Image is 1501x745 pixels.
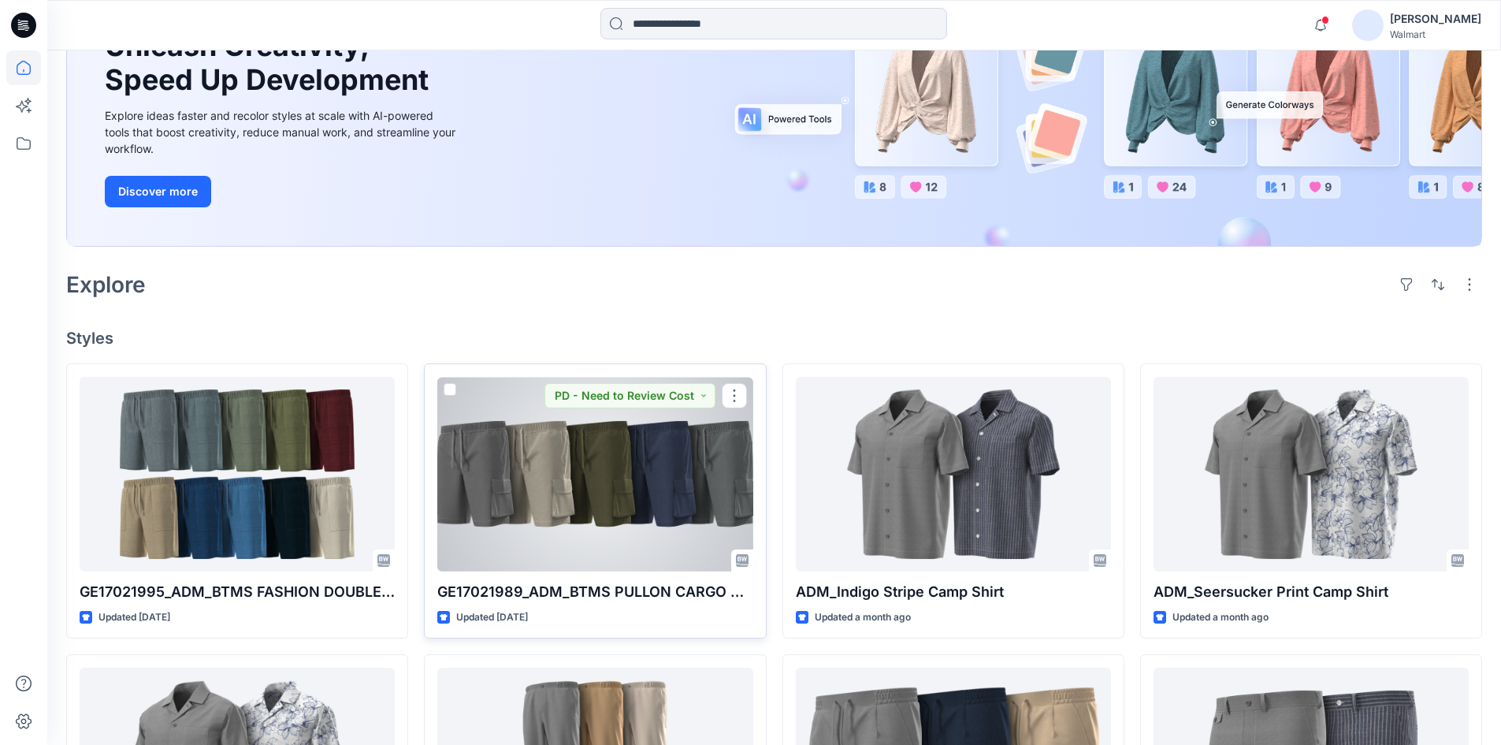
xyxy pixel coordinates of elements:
p: Updated [DATE] [98,609,170,626]
a: ADM_Seersucker Print Camp Shirt [1154,377,1469,572]
img: avatar [1352,9,1384,41]
h4: Styles [66,329,1482,348]
h2: Explore [66,272,146,297]
a: Discover more [105,176,459,207]
a: GE17021995_ADM_BTMS FASHION DOUBLECLOTH SHORT [80,377,395,572]
div: [PERSON_NAME] [1390,9,1481,28]
div: Explore ideas faster and recolor styles at scale with AI-powered tools that boost creativity, red... [105,107,459,157]
p: GE17021989_ADM_BTMS PULLON CARGO SHORT [437,581,752,603]
button: Discover more [105,176,211,207]
p: Updated a month ago [815,609,911,626]
p: GE17021995_ADM_BTMS FASHION DOUBLECLOTH SHORT [80,581,395,603]
h1: Unleash Creativity, Speed Up Development [105,29,436,97]
div: Walmart [1390,28,1481,40]
a: ADM_Indigo Stripe Camp Shirt [796,377,1111,572]
p: Updated [DATE] [456,609,528,626]
p: Updated a month ago [1172,609,1269,626]
a: GE17021989_ADM_BTMS PULLON CARGO SHORT [437,377,752,572]
p: ADM_Seersucker Print Camp Shirt [1154,581,1469,603]
p: ADM_Indigo Stripe Camp Shirt [796,581,1111,603]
